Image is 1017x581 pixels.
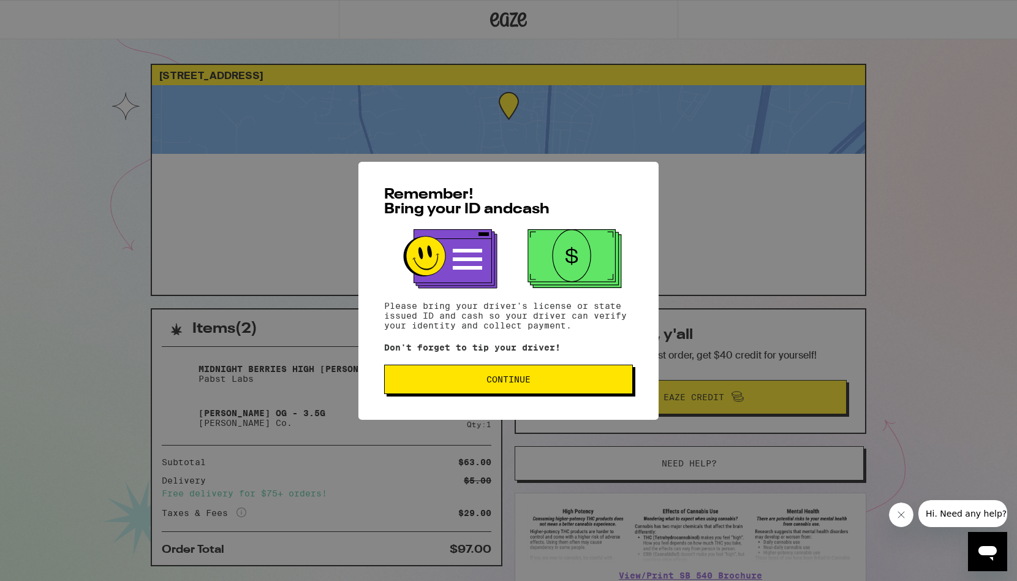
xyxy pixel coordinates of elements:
span: Continue [486,375,531,384]
iframe: Message from company [918,500,1007,527]
p: Don't forget to tip your driver! [384,343,633,352]
button: Continue [384,365,633,394]
p: Please bring your driver's license or state issued ID and cash so your driver can verify your ide... [384,301,633,330]
iframe: Button to launch messaging window [968,532,1007,571]
span: Remember! Bring your ID and cash [384,188,550,217]
iframe: Close message [889,503,913,527]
